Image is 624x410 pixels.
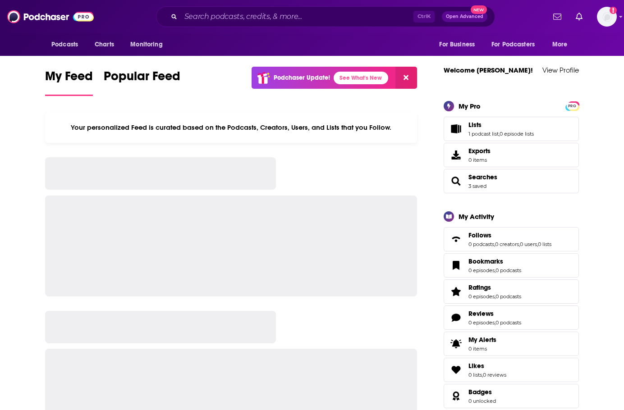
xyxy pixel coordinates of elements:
p: Podchaser Update! [274,74,330,82]
a: 0 unlocked [468,398,496,404]
span: Ctrl K [413,11,435,23]
img: User Profile [597,7,617,27]
span: Exports [447,149,465,161]
a: Show notifications dropdown [550,9,565,24]
a: Badges [447,390,465,402]
span: Badges [444,384,579,408]
span: Popular Feed [104,68,180,89]
a: Reviews [468,310,521,318]
span: , [482,372,483,378]
span: My Feed [45,68,93,89]
a: Follows [468,231,551,239]
span: For Podcasters [491,38,535,51]
button: open menu [486,36,548,53]
a: Show notifications dropdown [572,9,586,24]
span: Exports [468,147,491,155]
span: My Alerts [447,337,465,350]
span: Podcasts [51,38,78,51]
span: Bookmarks [468,257,503,265]
span: Bookmarks [444,253,579,278]
button: Show profile menu [597,7,617,27]
span: 0 items [468,157,491,163]
a: Ratings [468,283,521,292]
button: open menu [124,36,174,53]
span: Ratings [468,283,491,292]
span: Likes [444,358,579,382]
a: Lists [468,121,534,129]
a: 0 episode lists [500,131,534,137]
a: Bookmarks [447,259,465,272]
a: 0 lists [538,241,551,247]
div: My Activity [459,212,494,221]
a: Bookmarks [468,257,521,265]
img: Podchaser - Follow, Share and Rate Podcasts [7,8,94,25]
span: Reviews [468,310,494,318]
span: Logged in as mdekoning [597,7,617,27]
span: Monitoring [130,38,162,51]
a: 0 creators [495,241,519,247]
span: Reviews [444,305,579,330]
a: 0 reviews [483,372,506,378]
span: Searches [444,169,579,193]
a: 3 saved [468,183,486,189]
span: Open Advanced [446,14,483,19]
span: , [494,241,495,247]
span: , [495,293,496,300]
a: 1 podcast list [468,131,499,137]
a: 0 podcasts [468,241,494,247]
button: Open AdvancedNew [442,11,487,22]
span: Badges [468,388,492,396]
a: Ratings [447,285,465,298]
a: Welcome [PERSON_NAME]! [444,66,533,74]
span: Follows [444,227,579,251]
span: Ratings [444,279,579,304]
span: , [495,319,496,326]
span: For Business [439,38,475,51]
span: Lists [468,121,482,129]
a: Lists [447,123,465,135]
a: Charts [89,36,119,53]
a: Likes [447,364,465,376]
svg: Add a profile image [610,7,617,14]
span: , [495,267,496,273]
a: Exports [444,143,579,167]
a: 0 podcasts [496,293,521,300]
div: My Pro [459,102,481,110]
button: open menu [546,36,579,53]
span: New [471,5,487,14]
span: Charts [95,38,114,51]
a: Likes [468,362,506,370]
a: Searches [447,175,465,187]
span: My Alerts [468,336,496,344]
a: 0 episodes [468,293,495,300]
span: Follows [468,231,491,239]
a: Follows [447,233,465,246]
span: , [519,241,520,247]
a: 0 podcasts [496,319,521,326]
button: open menu [433,36,486,53]
a: 0 podcasts [496,267,521,273]
input: Search podcasts, credits, & more... [181,9,413,24]
span: Likes [468,362,484,370]
a: 0 lists [468,372,482,378]
span: , [537,241,538,247]
button: open menu [45,36,90,53]
a: Popular Feed [104,68,180,96]
a: My Feed [45,68,93,96]
span: 0 items [468,346,496,352]
a: 0 episodes [468,319,495,326]
a: See What's New [334,72,388,84]
span: PRO [567,103,578,109]
div: Your personalized Feed is curated based on the Podcasts, Creators, Users, and Lists that you Follow. [45,112,417,143]
span: Lists [444,117,579,141]
a: Searches [468,173,497,181]
div: Search podcasts, credits, & more... [156,6,495,27]
a: View Profile [542,66,579,74]
a: PRO [567,102,578,109]
a: My Alerts [444,332,579,356]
